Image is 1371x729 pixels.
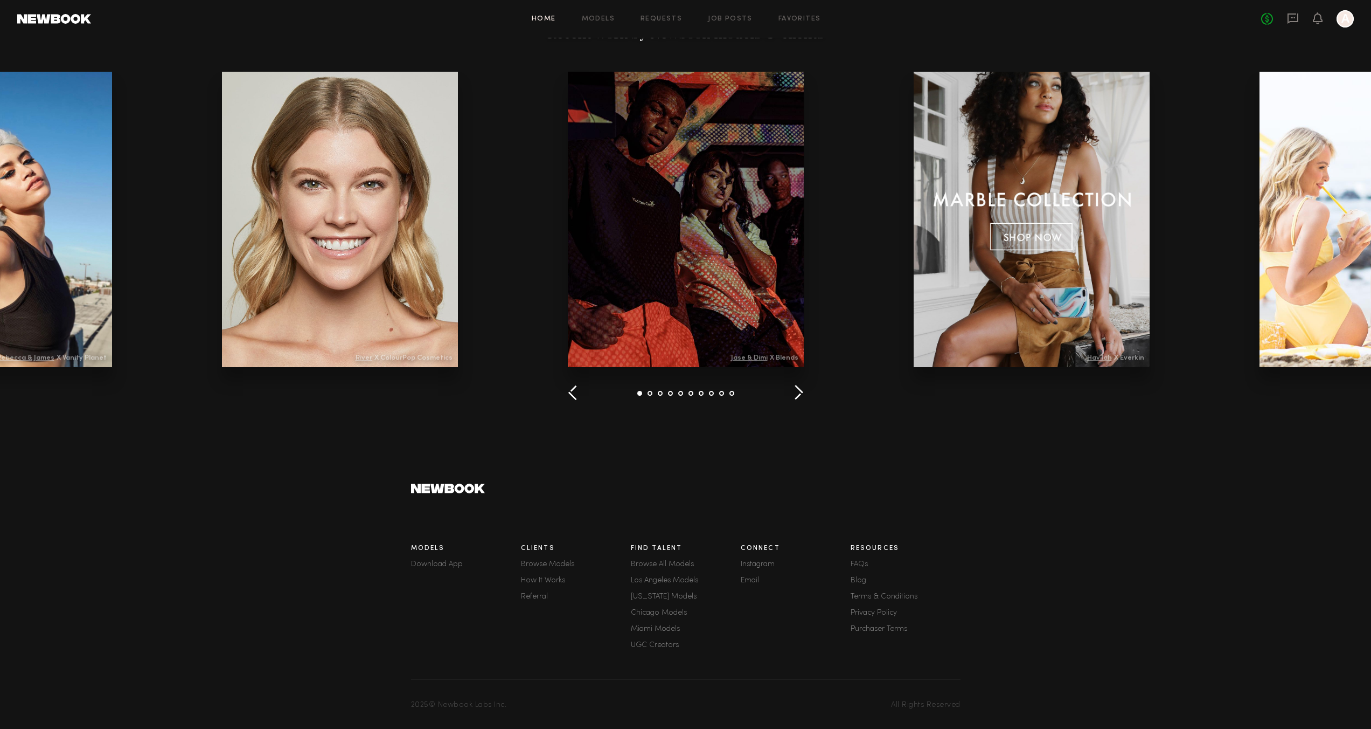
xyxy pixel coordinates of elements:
h3: Find Talent [631,545,741,552]
a: Home [532,16,556,23]
span: All Rights Reserved [891,702,961,709]
a: Favorites [778,16,821,23]
a: UGC Creators [631,642,741,649]
a: Email [741,577,851,584]
a: Privacy Policy [851,609,961,617]
a: Requests [641,16,682,23]
a: How It Works [521,577,631,584]
h3: Connect [741,545,851,552]
a: Referral [521,593,631,601]
a: Download App [411,561,521,568]
a: Instagram [741,561,851,568]
a: [US_STATE] Models [631,593,741,601]
a: Browse All Models [631,561,741,568]
a: Job Posts [708,16,753,23]
a: Miami Models [631,625,741,633]
a: Browse Models [521,561,631,568]
a: Blog [851,577,961,584]
a: Chicago Models [631,609,741,617]
a: A [1337,10,1354,27]
h3: Clients [521,545,631,552]
h3: Resources [851,545,961,552]
h3: Models [411,545,521,552]
a: Los Angeles Models [631,577,741,584]
a: Terms & Conditions [851,593,961,601]
a: Models [582,16,615,23]
a: Purchaser Terms [851,625,961,633]
a: FAQs [851,561,961,568]
span: 2025 © Newbook Labs Inc. [411,702,507,709]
